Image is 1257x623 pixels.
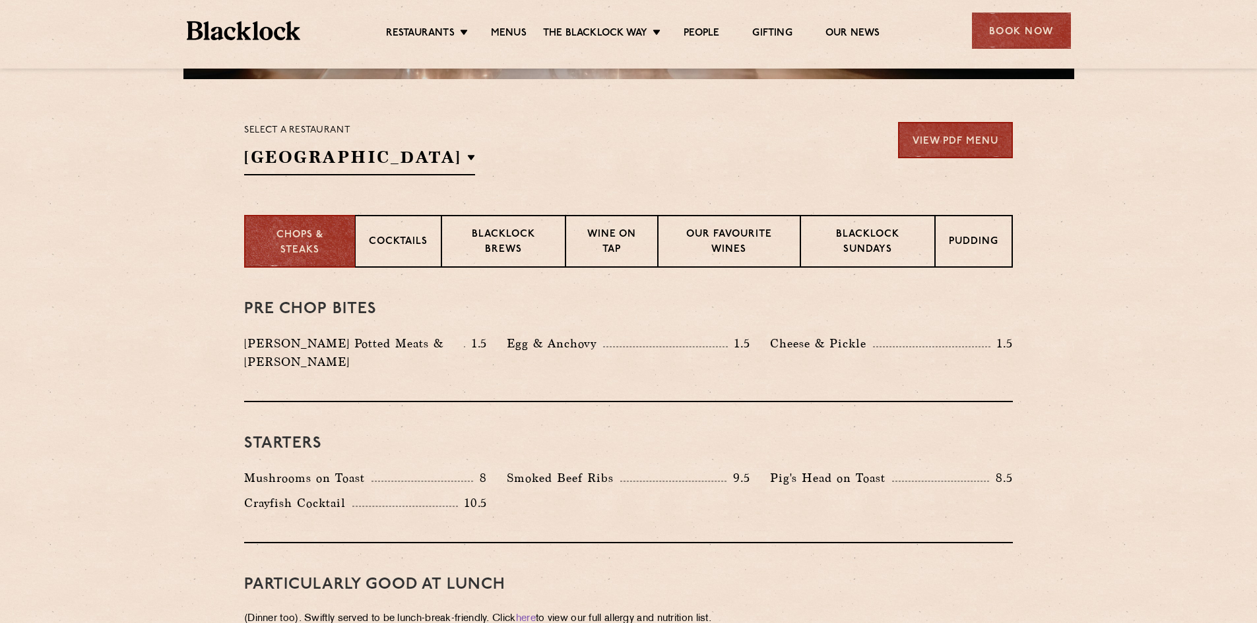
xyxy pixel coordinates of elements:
p: Blacklock Sundays [814,227,921,258]
p: Select a restaurant [244,122,475,139]
p: Pudding [949,235,998,251]
p: Smoked Beef Ribs [507,469,620,487]
a: View PDF Menu [898,122,1013,158]
p: Our favourite wines [672,227,786,258]
p: Chops & Steaks [259,228,341,258]
p: 8 [473,469,487,487]
p: Blacklock Brews [455,227,552,258]
p: Pig's Head on Toast [770,469,892,487]
p: Egg & Anchovy [507,334,603,353]
a: Our News [825,27,880,42]
p: [PERSON_NAME] Potted Meats & [PERSON_NAME] [244,334,464,371]
a: Gifting [752,27,792,42]
p: 1.5 [728,335,750,352]
p: Wine on Tap [579,227,644,258]
img: BL_Textured_Logo-footer-cropped.svg [187,21,301,40]
p: 1.5 [990,335,1013,352]
p: Cheese & Pickle [770,334,873,353]
a: People [684,27,719,42]
p: Cocktails [369,235,428,251]
a: Menus [491,27,527,42]
p: 1.5 [465,335,488,352]
p: 8.5 [989,469,1013,487]
h3: PARTICULARLY GOOD AT LUNCH [244,576,1013,593]
p: 10.5 [458,494,487,512]
a: Restaurants [386,27,455,42]
p: Mushrooms on Toast [244,469,371,487]
h3: Starters [244,435,1013,452]
a: The Blacklock Way [543,27,647,42]
h2: [GEOGRAPHIC_DATA] [244,146,475,175]
p: 9.5 [726,469,750,487]
p: Crayfish Cocktail [244,494,352,512]
h3: Pre Chop Bites [244,301,1013,318]
div: Book Now [972,13,1071,49]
